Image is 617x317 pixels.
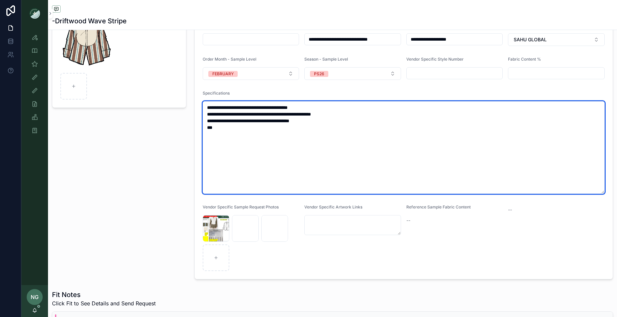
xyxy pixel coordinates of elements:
[52,299,156,307] span: Click Fit to See Details and Send Request
[203,67,299,80] button: Select Button
[203,91,230,96] span: Specifications
[514,36,547,43] span: SAHU GLOBAL
[304,57,348,62] span: Season - Sample Level
[203,204,279,209] span: Vendor Specific Sample Request Photos
[203,57,256,62] span: Order Month - Sample Level
[314,71,324,77] div: PS26
[406,217,410,224] span: --
[52,290,156,299] h1: Fit Notes
[21,27,48,145] div: scrollable content
[508,33,605,46] button: Select Button
[212,71,234,77] div: FEBRUARY
[304,67,401,80] button: Select Button
[304,204,362,209] span: Vendor Specific Artwork Links
[406,204,471,209] span: Reference Sample Fabric Content
[406,57,464,62] span: Vendor Specific Style Number
[31,293,39,301] span: NG
[52,16,127,26] h1: -Driftwood Wave Stripe
[60,6,113,70] img: bibshirt_stripe.png
[508,57,541,62] span: Fabric Content %
[508,206,512,213] span: --
[29,8,40,19] img: App logo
